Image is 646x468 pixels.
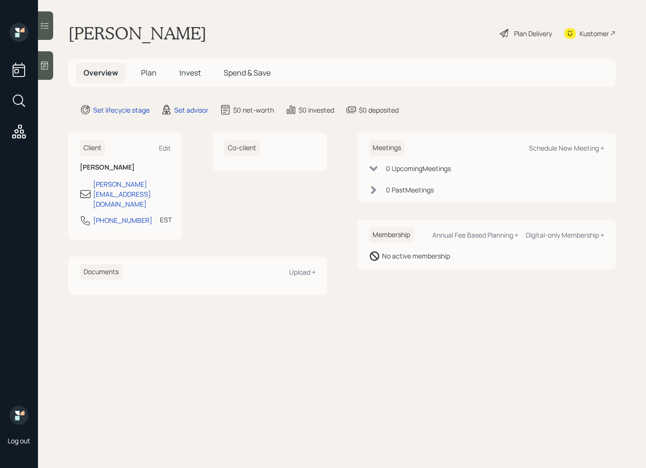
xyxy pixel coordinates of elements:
span: Overview [84,67,118,78]
span: Invest [179,67,201,78]
div: Log out [8,436,30,445]
div: Set lifecycle stage [93,105,150,115]
span: Spend & Save [224,67,271,78]
h6: Membership [369,227,414,243]
div: Plan Delivery [514,29,552,38]
div: [PERSON_NAME][EMAIL_ADDRESS][DOMAIN_NAME] [93,179,171,209]
div: EST [160,215,172,225]
div: $0 deposited [359,105,399,115]
div: Kustomer [580,29,609,38]
div: Schedule New Meeting + [529,143,604,153]
div: Upload + [289,267,316,277]
div: Set advisor [174,105,208,115]
div: Digital-only Membership + [526,230,604,239]
h6: [PERSON_NAME] [80,163,171,172]
h6: Documents [80,264,122,280]
div: 0 Upcoming Meeting s [386,163,451,173]
h6: Client [80,140,105,156]
div: [PHONE_NUMBER] [93,215,152,225]
div: Edit [159,143,171,153]
div: $0 net-worth [233,105,274,115]
h6: Co-client [224,140,260,156]
div: Annual Fee Based Planning + [432,230,518,239]
h6: Meetings [369,140,405,156]
span: Plan [141,67,157,78]
h1: [PERSON_NAME] [68,23,206,44]
div: 0 Past Meeting s [386,185,434,195]
div: $0 invested [299,105,334,115]
div: No active membership [382,251,450,261]
img: retirable_logo.png [9,406,28,425]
